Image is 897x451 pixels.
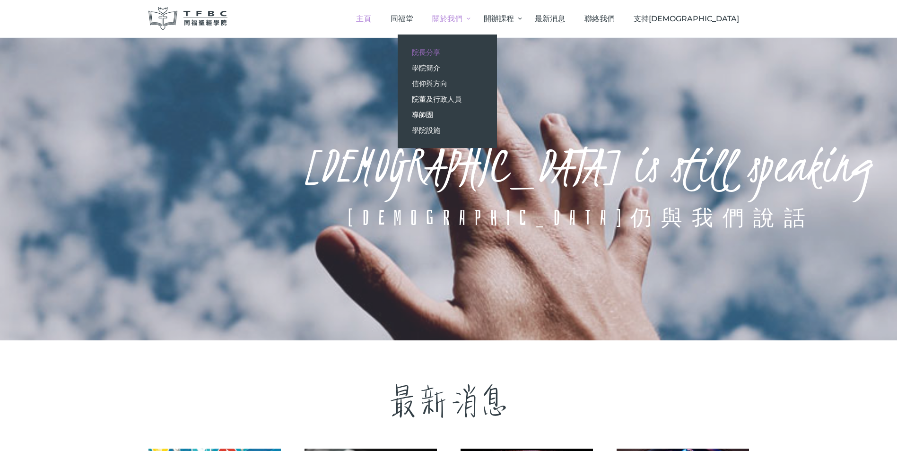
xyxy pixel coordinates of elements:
[784,208,815,227] div: 話
[148,373,749,430] p: 最新消息
[661,208,692,227] div: 與
[423,5,474,33] a: 關於我們
[398,76,497,91] a: 信仰與方向
[398,122,497,138] a: 學院設施
[347,5,381,33] a: 主頁
[753,208,784,227] div: 說
[474,5,525,33] a: 開辦課程
[348,208,630,227] div: [DEMOGRAPHIC_DATA]
[412,110,433,119] span: 導師團
[356,14,371,23] span: 主頁
[525,5,575,33] a: 最新消息
[398,107,497,122] a: 導師團
[575,5,624,33] a: 聯絡我們
[412,48,440,57] span: 院長分享
[412,63,440,72] span: 學院簡介
[484,14,514,23] span: 開辦課程
[148,7,228,30] img: 同福聖經學院 TFBC
[391,14,413,23] span: 同福堂
[398,91,497,107] a: 院董及行政人員
[692,208,723,227] div: 我
[630,208,661,227] div: 仍
[300,159,871,171] rs-layer: [DEMOGRAPHIC_DATA] is still speaking
[412,126,440,135] span: 學院設施
[624,5,749,33] a: 支持[DEMOGRAPHIC_DATA]
[634,14,739,23] span: 支持[DEMOGRAPHIC_DATA]
[723,208,753,227] div: 們
[584,14,615,23] span: 聯絡我們
[412,95,462,104] span: 院董及行政人員
[535,14,565,23] span: 最新消息
[398,44,497,60] a: 院長分享
[398,60,497,76] a: 學院簡介
[412,79,447,88] span: 信仰與方向
[381,5,423,33] a: 同福堂
[432,14,462,23] span: 關於我們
